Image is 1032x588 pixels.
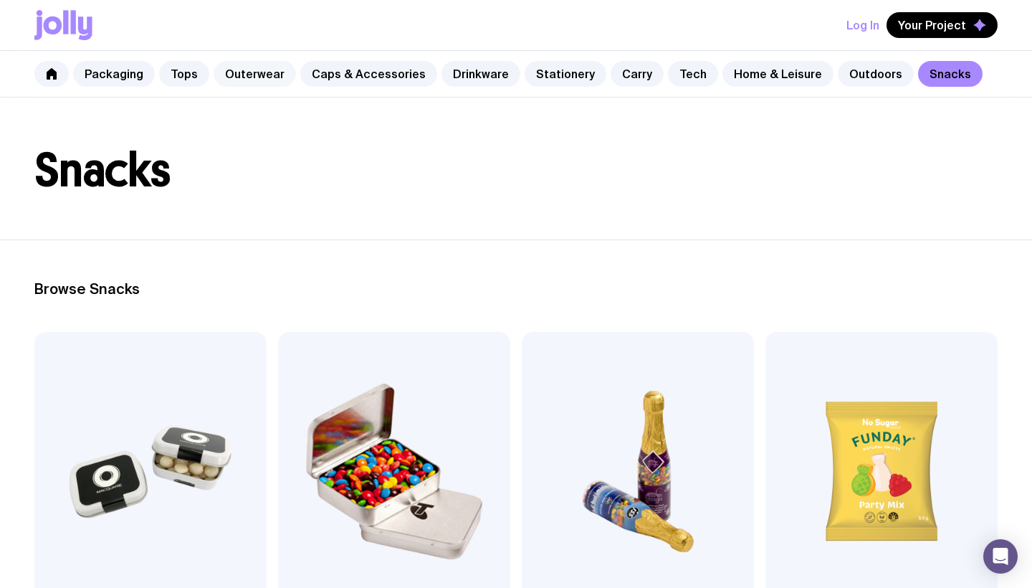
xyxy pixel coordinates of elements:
[898,18,966,32] span: Your Project
[73,61,155,87] a: Packaging
[918,61,983,87] a: Snacks
[441,61,520,87] a: Drinkware
[668,61,718,87] a: Tech
[34,148,998,194] h1: Snacks
[300,61,437,87] a: Caps & Accessories
[983,539,1018,574] div: Open Intercom Messenger
[722,61,833,87] a: Home & Leisure
[159,61,209,87] a: Tops
[838,61,914,87] a: Outdoors
[611,61,664,87] a: Carry
[214,61,296,87] a: Outerwear
[525,61,606,87] a: Stationery
[846,12,879,38] button: Log In
[887,12,998,38] button: Your Project
[34,280,998,298] h2: Browse Snacks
